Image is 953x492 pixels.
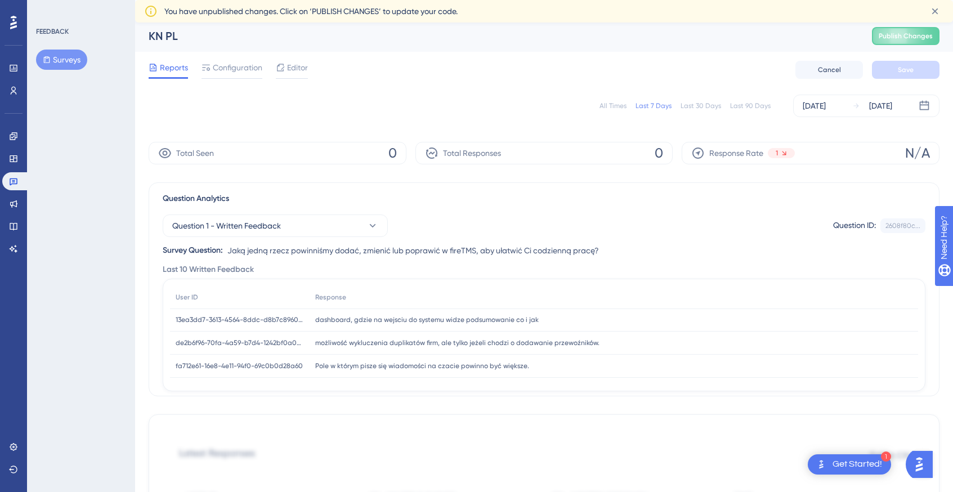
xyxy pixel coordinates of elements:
div: Last 90 Days [730,101,771,110]
span: 1 [776,149,778,158]
span: Jaką jedną rzecz powinniśmy dodać, zmienić lub poprawić w fireTMS, aby ułatwić Ci codzienną pracę? [227,244,599,257]
div: All Times [599,101,627,110]
button: Surveys [36,50,87,70]
div: [DATE] [869,99,892,113]
span: Last 10 Written Feedback [163,263,254,276]
div: Get Started! [833,458,882,471]
span: Publish Changes [879,32,933,41]
div: FEEDBACK [36,27,69,36]
div: Last 30 Days [681,101,721,110]
span: Reports [160,61,188,74]
span: Question 1 - Written Feedback [172,219,281,232]
div: Open Get Started! checklist, remaining modules: 1 [808,454,891,475]
span: Need Help? [26,3,70,16]
button: Save [872,61,939,79]
button: Publish Changes [872,27,939,45]
span: 0 [388,144,397,162]
span: N/A [905,144,930,162]
span: 0 [655,144,663,162]
div: Question ID: [833,218,876,233]
div: Survey Question: [163,244,223,257]
span: Total Responses [443,146,501,160]
span: Question Analytics [163,192,229,205]
span: Total Seen [176,146,214,160]
span: Save [898,65,914,74]
button: Cancel [795,61,863,79]
span: Response [315,293,346,302]
span: fa712e61-16e8-4e11-94f0-69c0b0d28a60 [176,361,303,370]
div: 1 [881,451,891,462]
span: Response Rate [709,146,763,160]
span: możliwość wykluczenia duplikatów firm, ale tylko jeżeli chodzi o dodawanie przewoźników. [315,338,599,347]
span: Configuration [213,61,262,74]
span: de2b6f96-70fa-4a59-b7d4-1242bf0a0615 [176,338,304,347]
span: You have unpublished changes. Click on ‘PUBLISH CHANGES’ to update your code. [164,5,458,18]
button: Question 1 - Written Feedback [163,214,388,237]
span: Editor [287,61,308,74]
div: 2608f80c... [885,221,920,230]
div: [DATE] [803,99,826,113]
span: Pole w którym pisze się wiadomości na czacie powinno być większe. [315,361,529,370]
span: Cancel [818,65,841,74]
span: dashboard, gdzie na wejsciu do systemu widze podsumowanie co i jak [315,315,539,324]
img: launcher-image-alternative-text [815,458,828,471]
span: 13ea3dd7-3613-4564-8ddc-d8b7c89605ef [176,315,304,324]
div: KN PL [149,28,844,44]
span: User ID [176,293,198,302]
iframe: UserGuiding AI Assistant Launcher [906,448,939,481]
div: Last 7 Days [636,101,672,110]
